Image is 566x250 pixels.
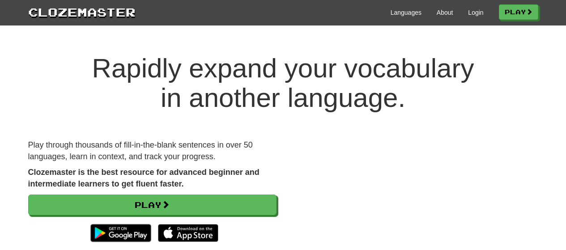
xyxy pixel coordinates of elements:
a: Play [499,4,538,20]
a: Languages [391,8,421,17]
a: Clozemaster [28,4,136,20]
p: Play through thousands of fill-in-the-blank sentences in over 50 languages, learn in context, and... [28,140,277,162]
img: Get it on Google Play [86,220,155,246]
img: Download_on_the_App_Store_Badge_US-UK_135x40-25178aeef6eb6b83b96f5f2d004eda3bffbb37122de64afbaef7... [158,224,218,242]
strong: Clozemaster is the best resource for advanced beginner and intermediate learners to get fluent fa... [28,168,260,188]
a: About [437,8,453,17]
a: Play [28,195,277,215]
a: Login [468,8,483,17]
